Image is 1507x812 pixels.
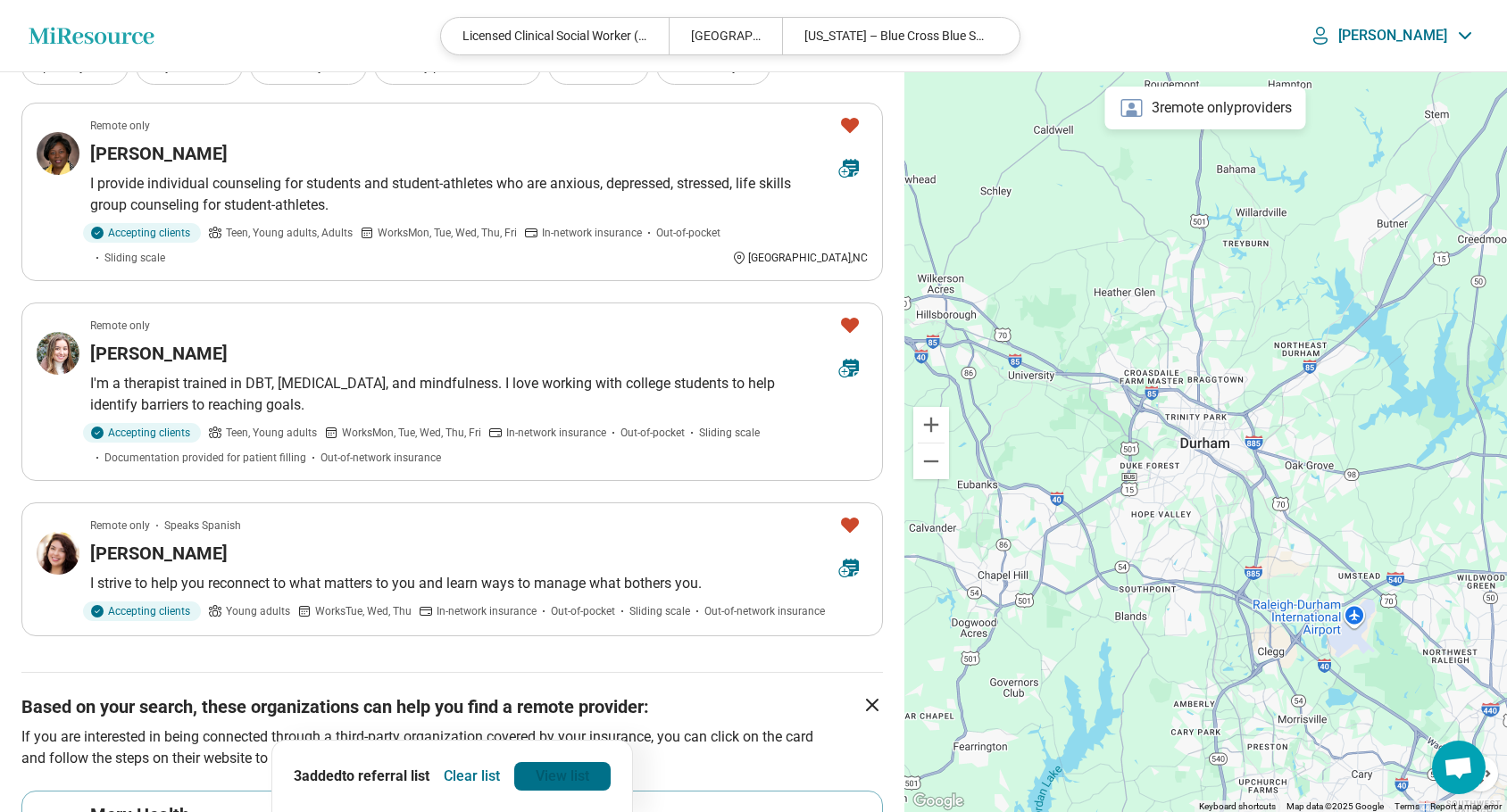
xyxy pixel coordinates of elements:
span: Works Tue, Wed, Thu [315,603,412,619]
div: Open chat [1432,741,1486,794]
button: Clear list [437,762,507,791]
div: 3 remote only providers [1105,87,1306,129]
p: Remote only [90,118,150,134]
span: Speaks Spanish [164,518,241,534]
span: Out-of-network insurance [704,603,825,619]
span: Sliding scale [629,603,690,619]
span: Documentation provided for patient filling [104,450,306,466]
span: Out-of-pocket [656,225,720,241]
span: Map data ©2025 Google [1286,801,1384,811]
span: In-network insurance [506,425,606,441]
span: Out-of-pocket [620,425,685,441]
span: Works Mon, Tue, Wed, Thu, Fri [378,225,517,241]
span: Teen, Young adults, Adults [226,225,353,241]
h3: [PERSON_NAME] [90,541,228,566]
span: Teen, Young adults [226,425,317,441]
p: I strive to help you reconnect to what matters to you and learn ways to manage what bothers you. [90,573,868,594]
p: 3 added [294,766,429,787]
button: Zoom out [913,443,949,479]
div: [GEOGRAPHIC_DATA], [GEOGRAPHIC_DATA] [669,18,782,54]
p: I provide individual counseling for students and student-athletes who are anxious, depressed, str... [90,173,868,216]
button: Favorite [832,107,868,144]
a: Report a map error [1430,801,1502,811]
span: to referral list [342,767,429,784]
p: Remote only [90,518,150,534]
span: In-network insurance [437,603,537,619]
p: [PERSON_NAME] [1338,27,1447,45]
div: Licensed Clinical Social Worker (LCSW) [441,18,668,54]
span: Young adults [226,603,290,619]
p: Remote only [90,318,150,334]
h3: [PERSON_NAME] [90,341,228,366]
span: Sliding scale [104,250,165,266]
a: Terms (opens in new tab) [1395,801,1420,811]
button: Zoom in [913,407,949,443]
span: Out-of-pocket [551,603,615,619]
span: Sliding scale [699,425,760,441]
div: [US_STATE] – Blue Cross Blue Shield [782,18,1009,54]
div: Accepting clients [83,223,201,243]
button: Favorite [832,507,868,543]
button: Favorite [832,307,868,344]
div: [GEOGRAPHIC_DATA] , NC [732,250,868,266]
p: I'm a therapist trained in DBT, [MEDICAL_DATA], and mindfulness. I love working with college stud... [90,373,868,416]
span: Out-of-network insurance [321,450,441,466]
span: Works Mon, Tue, Wed, Thu, Fri [342,425,481,441]
a: View list [514,762,611,791]
div: Accepting clients [83,423,201,443]
h3: [PERSON_NAME] [90,141,228,166]
div: Accepting clients [83,601,201,621]
span: In-network insurance [542,225,642,241]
